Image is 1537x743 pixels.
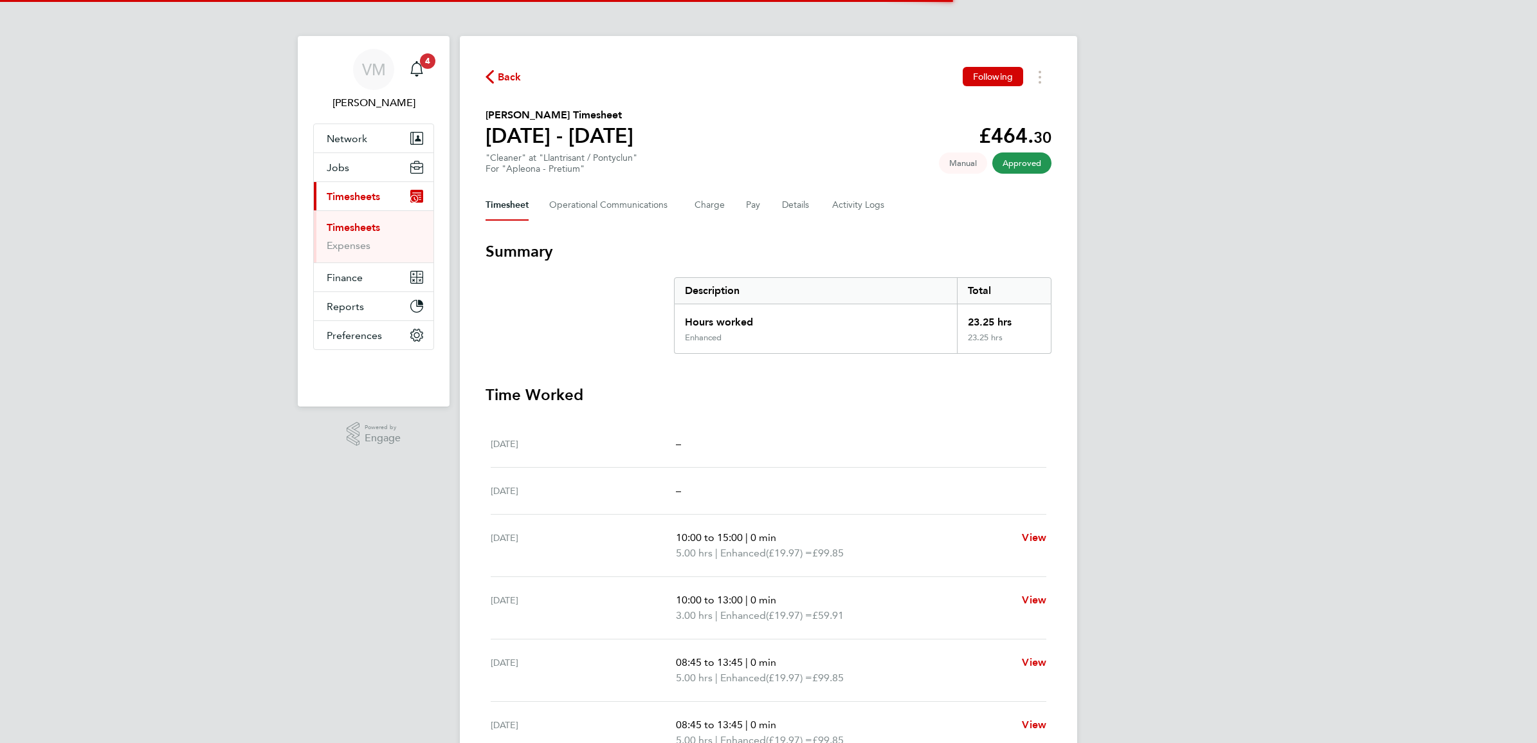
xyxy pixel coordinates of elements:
[973,71,1013,82] span: Following
[745,531,748,544] span: |
[486,107,633,123] h2: [PERSON_NAME] Timesheet
[486,123,633,149] h1: [DATE] - [DATE]
[327,239,370,252] a: Expenses
[486,385,1051,405] h3: Time Worked
[676,672,713,684] span: 5.00 hrs
[1022,655,1046,670] a: View
[676,531,743,544] span: 10:00 to 15:00
[314,210,433,262] div: Timesheets
[327,329,382,342] span: Preferences
[832,190,886,221] button: Activity Logs
[675,278,957,304] div: Description
[486,190,529,221] button: Timesheet
[362,61,386,78] span: VM
[327,271,363,284] span: Finance
[491,436,676,452] div: [DATE]
[745,656,748,668] span: |
[979,124,1051,148] app-decimal: £464.
[676,547,713,559] span: 5.00 hrs
[486,163,637,174] div: For "Apleona - Pretium"
[676,656,743,668] span: 08:45 to 13:45
[1022,592,1046,608] a: View
[314,363,434,383] img: fastbook-logo-retina.png
[715,609,718,621] span: |
[750,531,776,544] span: 0 min
[365,422,401,433] span: Powered by
[313,363,434,383] a: Go to home page
[314,182,433,210] button: Timesheets
[715,547,718,559] span: |
[313,95,434,111] span: Viki Martyniak
[957,278,1051,304] div: Total
[1022,719,1046,731] span: View
[812,672,844,684] span: £99.85
[782,190,812,221] button: Details
[1033,128,1051,147] span: 30
[498,69,522,85] span: Back
[365,433,401,444] span: Engage
[745,594,748,606] span: |
[685,333,722,343] div: Enhanced
[491,530,676,561] div: [DATE]
[675,304,957,333] div: Hours worked
[766,672,812,684] span: (£19.97) =
[486,69,522,85] button: Back
[992,152,1051,174] span: This timesheet has been approved.
[1022,594,1046,606] span: View
[745,719,748,731] span: |
[327,221,380,234] a: Timesheets
[957,333,1051,353] div: 23.25 hrs
[314,153,433,181] button: Jobs
[404,49,430,90] a: 4
[676,594,743,606] span: 10:00 to 13:00
[420,53,435,69] span: 4
[1022,717,1046,733] a: View
[812,547,844,559] span: £99.85
[1022,531,1046,544] span: View
[750,656,776,668] span: 0 min
[715,672,718,684] span: |
[957,304,1051,333] div: 23.25 hrs
[491,655,676,686] div: [DATE]
[676,437,681,450] span: –
[491,592,676,623] div: [DATE]
[313,49,434,111] a: VM[PERSON_NAME]
[939,152,987,174] span: This timesheet was manually created.
[491,483,676,499] div: [DATE]
[676,609,713,621] span: 3.00 hrs
[720,608,766,623] span: Enhanced
[549,190,674,221] button: Operational Communications
[486,152,637,174] div: "Cleaner" at "Llantrisant / Pontyclun"
[963,67,1023,86] button: Following
[327,133,367,145] span: Network
[1022,656,1046,668] span: View
[327,300,364,313] span: Reports
[327,190,380,203] span: Timesheets
[298,36,450,407] nav: Main navigation
[676,719,743,731] span: 08:45 to 13:45
[1028,67,1051,87] button: Timesheets Menu
[327,161,349,174] span: Jobs
[720,670,766,686] span: Enhanced
[812,609,844,621] span: £59.91
[750,594,776,606] span: 0 min
[746,190,761,221] button: Pay
[676,484,681,497] span: –
[766,609,812,621] span: (£19.97) =
[486,241,1051,262] h3: Summary
[674,277,1051,354] div: Summary
[314,263,433,291] button: Finance
[1022,530,1046,546] a: View
[314,124,433,152] button: Network
[720,546,766,561] span: Enhanced
[347,422,401,446] a: Powered byEngage
[750,719,776,731] span: 0 min
[695,190,725,221] button: Charge
[314,292,433,320] button: Reports
[766,547,812,559] span: (£19.97) =
[314,321,433,349] button: Preferences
